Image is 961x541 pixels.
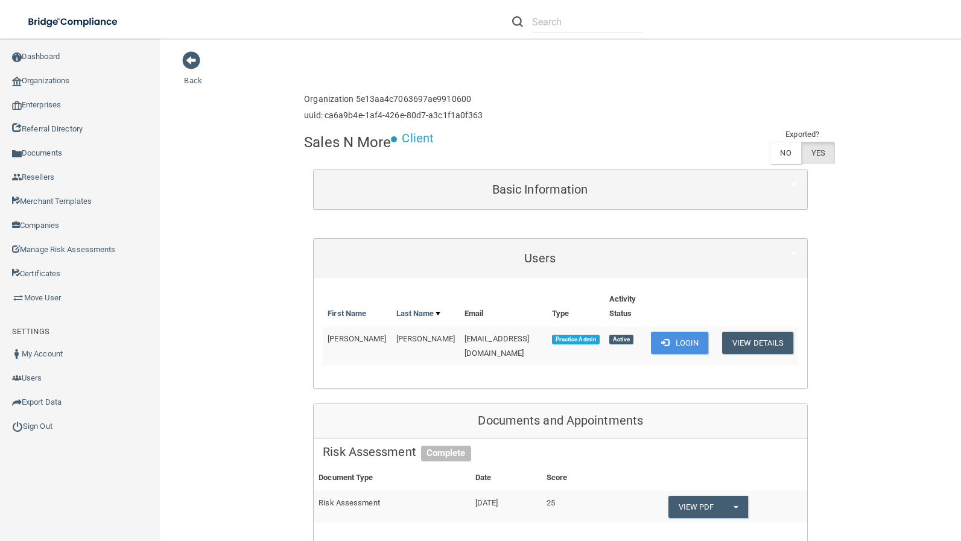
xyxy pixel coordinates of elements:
h5: Basic Information [323,183,757,196]
label: YES [801,142,835,164]
img: enterprise.0d942306.png [12,101,22,110]
th: Date [471,466,542,490]
th: Score [542,466,609,490]
th: Activity Status [604,287,647,326]
h5: Users [323,252,757,265]
img: ic_power_dark.7ecde6b1.png [12,421,23,432]
span: Complete [421,446,471,461]
span: [PERSON_NAME] [328,334,386,343]
th: Document Type [314,466,470,490]
th: Type [547,287,604,326]
img: briefcase.64adab9b.png [12,292,24,304]
a: Back [184,62,201,85]
img: icon-users.e205127d.png [12,373,22,383]
th: Email [460,287,547,326]
span: Practice Admin [552,335,600,344]
input: Search [532,11,642,33]
img: organization-icon.f8decf85.png [12,77,22,86]
h5: Risk Assessment [323,445,798,458]
h4: Sales N More [304,134,391,150]
label: SETTINGS [12,324,49,339]
a: Last Name [396,306,441,321]
td: Exported? [770,127,835,142]
a: First Name [328,306,366,321]
img: ic_user_dark.df1a06c3.png [12,349,22,359]
span: Active [609,335,633,344]
td: Risk Assessment [314,490,470,523]
a: View PDF [668,496,724,518]
h6: Organization 5e13aa4c7063697ae9910600 [304,95,483,104]
span: [PERSON_NAME] [396,334,455,343]
img: ic_dashboard_dark.d01f4a41.png [12,52,22,62]
a: Basic Information [323,176,798,203]
img: ic-search.3b580494.png [512,16,523,27]
img: icon-export.b9366987.png [12,397,22,407]
p: Client [402,127,434,150]
td: [DATE] [471,490,542,523]
h6: uuid: ca6a9b4e-1af4-426e-80d7-a3c1f1a0f363 [304,111,483,120]
img: bridge_compliance_login_screen.278c3ca4.svg [18,10,129,34]
button: Login [651,332,708,354]
img: icon-documents.8dae5593.png [12,149,22,159]
span: [EMAIL_ADDRESS][DOMAIN_NAME] [465,334,530,358]
button: View Details [722,332,793,354]
a: Users [323,245,798,272]
td: 25 [542,490,609,523]
img: ic_reseller.de258add.png [12,172,22,182]
div: Documents and Appointments [314,403,807,438]
label: NO [770,142,801,164]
